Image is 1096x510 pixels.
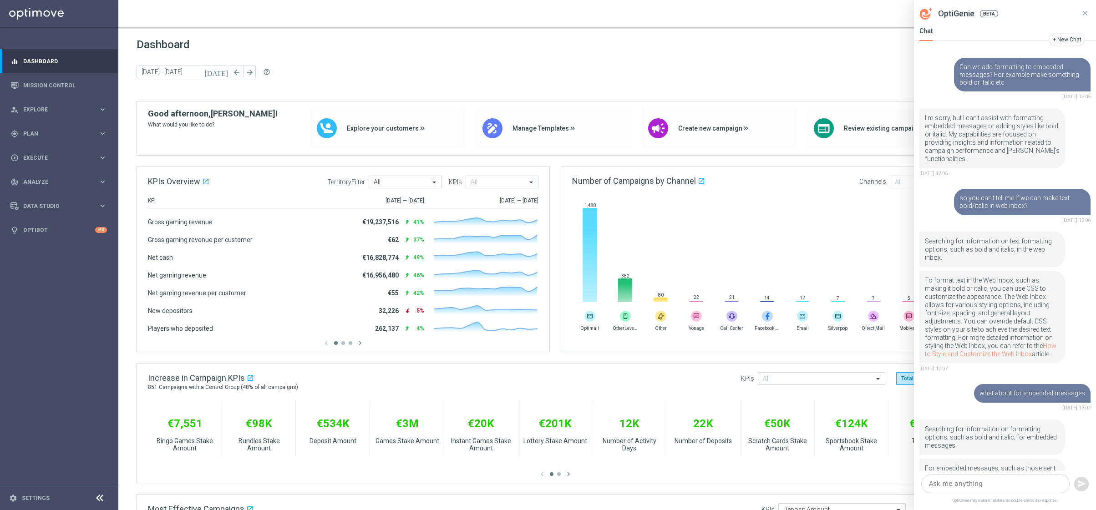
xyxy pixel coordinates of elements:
i: gps_fixed [10,130,19,138]
button: lightbulb Optibot +10 [10,227,107,234]
div: [DATE] 13:06 [954,217,1091,225]
i: keyboard_arrow_right [98,202,107,210]
span: Plan [23,131,98,136]
div: Chat [919,27,933,41]
span: Execute [23,155,98,161]
a: Settings [22,495,50,501]
span: Analyze [23,179,98,185]
button: track_changes Analyze keyboard_arrow_right [10,178,107,186]
i: keyboard_arrow_right [98,129,107,138]
div: Can we add formatting to embedded messages? For example make something bold or italic etc [954,58,1091,91]
div: Dashboard [10,49,107,73]
button: Mission Control [10,82,107,89]
button: play_circle_outline Execute keyboard_arrow_right [10,154,107,162]
a: Optibot [23,218,95,242]
i: person_search [10,106,19,114]
p: I'm sorry, but I can't assist with formatting embedded messages or adding styles like bold or ita... [925,114,1060,163]
div: Mission Control [10,73,107,97]
i: keyboard_arrow_right [98,105,107,114]
div: +10 [95,227,107,233]
div: [DATE] 13:05 [954,93,1091,101]
p: Searching for information on text formatting options, such as bold and italic, in the web inbox. [925,237,1060,262]
i: track_changes [10,178,19,186]
i: equalizer [10,57,19,66]
button: gps_fixed Plan keyboard_arrow_right [10,130,107,137]
button: equalizer Dashboard [10,58,107,65]
div: [DATE] 12:07 [919,365,1065,373]
div: what about for embedded messages [974,384,1091,403]
a: How to Style and Customize the Web Inbox [925,342,1056,358]
div: Execute [10,154,98,162]
a: Mission Control [23,73,107,97]
div: Explore [10,106,98,114]
div: so you can't tell me if we can make text bold/italic in web inbox? [954,189,1091,215]
div: Data Studio [10,202,98,210]
p: Searching for information on formatting options, such as bold and italic, for embedded messages. [925,425,1060,449]
span: OptiGenie may make mistakes, so double-check its response. [914,497,1096,510]
i: play_circle_outline [10,154,19,162]
i: lightbulb [10,226,19,234]
i: keyboard_arrow_right [98,153,107,162]
button: person_search Explore keyboard_arrow_right [10,106,107,113]
div: Analyze [10,178,98,186]
div: [DATE] 13:07 [974,404,1091,412]
i: settings [9,494,17,502]
span: BETA [980,10,998,17]
span: Explore [23,107,98,112]
p: To format text in the Web Inbox, such as making it bold or italic, you can use CSS to customize t... [925,276,1060,358]
span: Data Studio [23,203,98,209]
div: [DATE] 12:05 [919,170,1065,178]
div: Plan [10,130,98,138]
svg: OptiGenie Icon [920,8,933,20]
button: Data Studio keyboard_arrow_right [10,202,107,210]
div: Optibot [10,218,107,242]
i: keyboard_arrow_right [98,177,107,186]
div: + New Chat [1053,36,1081,44]
a: Dashboard [23,49,107,73]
